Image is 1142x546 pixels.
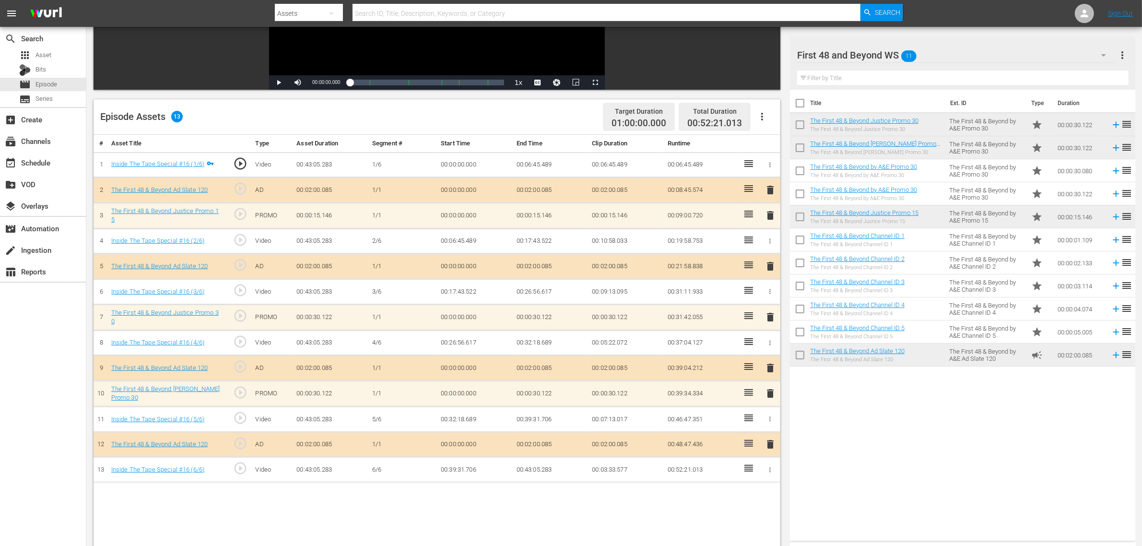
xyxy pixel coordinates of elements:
[94,304,107,330] td: 7
[312,80,340,85] span: 00:00:00.000
[293,135,368,153] th: Asset Duration
[588,380,664,406] td: 00:00:30.122
[946,297,1028,320] td: The First 48 & Beyond by A&E Channel ID 4
[612,105,666,118] div: Target Duration
[664,380,740,406] td: 00:39:34.334
[810,324,905,332] a: The First 48 & Beyond Channel ID 5
[111,237,205,244] a: Inside The Tape Special #16 (2/6)
[765,311,776,323] span: delete
[765,183,776,197] button: delete
[251,356,293,381] td: AD
[1121,119,1133,130] span: reorder
[94,135,107,153] th: #
[765,209,776,223] button: delete
[368,380,437,406] td: 1/1
[586,75,605,90] button: Fullscreen
[810,264,905,271] div: The First 48 & Beyond Channel ID 2
[437,228,513,254] td: 00:06:45.489
[107,135,224,153] th: Asset Title
[233,359,247,374] span: play_circle_outline
[810,163,917,170] a: The First 48 & Beyond by A&E Promo 30
[35,80,57,89] span: Episode
[251,279,293,305] td: Video
[513,279,589,305] td: 00:26:56.617
[111,309,219,325] a: The First 48 & Beyond Justice Promo 30
[437,152,513,178] td: 00:00:00.000
[94,178,107,203] td: 2
[94,279,107,305] td: 6
[810,209,918,216] a: The First 48 & Beyond Justice Promo 15
[1121,188,1133,199] span: reorder
[1111,166,1121,176] svg: Add to Episode
[1032,257,1043,269] span: Promo
[171,111,183,122] span: 13
[810,126,918,132] div: The First 48 & Beyond Justice Promo 30
[513,228,589,254] td: 00:17:43.522
[233,385,247,400] span: play_circle_outline
[664,178,740,203] td: 00:08:45.574
[251,304,293,330] td: PROMO
[233,461,247,475] span: play_circle_outline
[946,113,1028,136] td: The First 48 & Beyond by A&E Promo 30
[233,334,247,349] span: play_circle_outline
[513,304,589,330] td: 00:00:30.122
[765,362,776,374] span: delete
[288,75,307,90] button: Mute
[810,241,905,248] div: The First 48 & Beyond Channel ID 1
[1111,327,1121,337] svg: Add to Episode
[19,79,31,90] span: Episode
[1052,90,1110,117] th: Duration
[233,233,247,247] span: play_circle_outline
[293,228,368,254] td: 00:43:05.283
[1054,136,1107,159] td: 00:00:30.122
[513,380,589,406] td: 00:00:30.122
[810,232,905,239] a: The First 48 & Beyond Channel ID 1
[111,466,205,473] a: Inside The Tape Special #16 (6/6)
[111,262,208,270] a: The First 48 & Beyond Ad Slate 120
[233,283,247,297] span: play_circle_outline
[19,64,31,76] div: Bits
[612,118,666,129] span: 01:00:00.000
[1121,165,1133,176] span: reorder
[1121,349,1133,360] span: reorder
[111,385,220,402] a: The First 48 & Beyond [PERSON_NAME] Promo 30
[19,49,31,61] span: Asset
[946,182,1028,205] td: The First 48 & Beyond by A&E Promo 30
[664,356,740,381] td: 00:39:04.212
[1054,274,1107,297] td: 00:00:03.114
[437,304,513,330] td: 00:00:00.000
[1032,349,1043,361] span: Ad
[765,361,776,375] button: delete
[588,304,664,330] td: 00:00:30.122
[513,330,589,356] td: 00:32:18.689
[6,8,17,19] span: menu
[437,135,513,153] th: Start Time
[111,339,205,346] a: Inside The Tape Special #16 (4/6)
[1121,326,1133,337] span: reorder
[810,301,905,309] a: The First 48 & Beyond Channel ID 4
[19,94,31,105] span: Series
[293,407,368,432] td: 00:43:05.283
[251,202,293,228] td: PROMO
[1121,257,1133,268] span: reorder
[1111,212,1121,222] svg: Add to Episode
[251,152,293,178] td: Video
[944,90,1026,117] th: Ext. ID
[251,178,293,203] td: AD
[810,90,944,117] th: Title
[368,330,437,356] td: 4/6
[687,105,742,118] div: Total Duration
[1121,211,1133,222] span: reorder
[664,254,740,279] td: 00:21:58.838
[513,135,589,153] th: End Time
[1054,182,1107,205] td: 00:00:30.122
[437,279,513,305] td: 00:17:43.522
[664,330,740,356] td: 00:37:04.127
[765,438,776,451] button: delete
[1054,320,1107,344] td: 00:00:05.005
[437,380,513,406] td: 00:00:00.000
[946,251,1028,274] td: The First 48 & Beyond by A&E Channel ID 2
[293,356,368,381] td: 00:02:00.085
[810,310,905,317] div: The First 48 & Beyond Channel ID 4
[513,356,589,381] td: 00:02:00.085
